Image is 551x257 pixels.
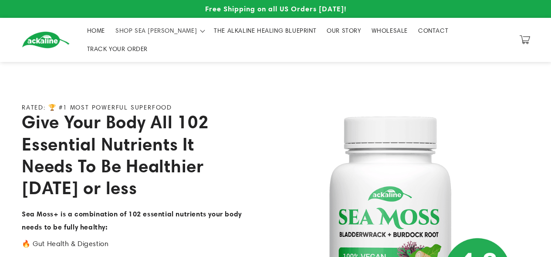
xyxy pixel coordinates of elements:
a: OUR STORY [321,21,366,40]
a: HOME [82,21,110,40]
span: OUR STORY [327,27,361,34]
span: TRACK YOUR ORDER [87,45,148,53]
span: HOME [87,27,105,34]
a: TRACK YOUR ORDER [82,40,153,58]
p: 🔥 Gut Health & Digestion [22,238,245,250]
a: WHOLESALE [366,21,413,40]
img: Ackaline [22,31,70,48]
p: RATED: 🏆 #1 MOST POWERFUL SUPERFOOD [22,104,172,111]
a: CONTACT [413,21,453,40]
span: THE ALKALINE HEALING BLUEPRINT [214,27,316,34]
h2: Give Your Body All 102 Essential Nutrients It Needs To Be Healthier [DATE] or less [22,111,245,199]
span: SHOP SEA [PERSON_NAME] [115,27,197,34]
span: CONTACT [418,27,448,34]
strong: Sea Moss+ is a combination of 102 essential nutrients your body needs to be fully healthy: [22,209,242,231]
span: Free Shipping on all US Orders [DATE]! [205,4,346,13]
span: WHOLESALE [372,27,408,34]
summary: SHOP SEA [PERSON_NAME] [110,21,209,40]
a: THE ALKALINE HEALING BLUEPRINT [209,21,321,40]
